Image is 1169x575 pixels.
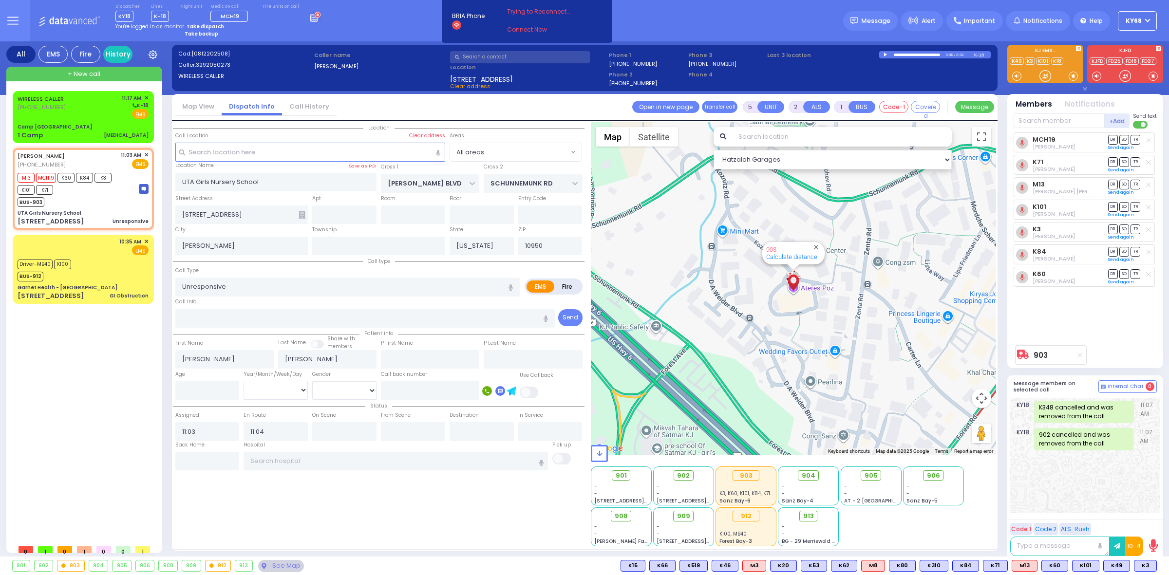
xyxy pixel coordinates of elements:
button: Members [1016,99,1052,110]
label: [PHONE_NUMBER] [688,60,736,67]
a: K101 [1033,203,1046,210]
a: Open in new page [632,101,699,113]
div: Garnet Health - [GEOGRAPHIC_DATA] [18,284,117,291]
span: TR [1131,180,1140,189]
div: Camp [GEOGRAPHIC_DATA] [18,123,92,130]
span: 905 [865,471,878,481]
label: Call Location [175,132,208,140]
button: Notifications [1065,99,1115,110]
a: M13 [1033,181,1045,188]
span: Alert [922,17,936,25]
label: WIRELESS CALLER [178,72,311,80]
div: BLS [621,560,645,572]
span: SO [1119,157,1129,167]
a: K71 [1033,158,1043,166]
div: BLS [889,560,916,572]
a: K101 [1036,57,1050,65]
span: TR [1131,224,1140,234]
label: Caller name [314,51,447,59]
span: K-18 [151,11,169,22]
span: - [782,482,785,490]
label: Location [450,63,605,72]
span: Call type [363,258,395,265]
span: Patient info [359,330,398,337]
span: Isaac Ekstein [1033,166,1075,173]
span: - [782,523,785,530]
span: K84 [76,173,93,183]
a: Send again [1108,257,1134,262]
input: Search a contact [450,51,590,63]
span: - [844,482,847,490]
label: Use Callback [520,371,553,379]
span: 0 [57,546,72,553]
span: Sanz Bay-4 [782,497,813,504]
a: Send again [1108,167,1134,173]
div: ALS KJ [861,560,885,572]
span: 0 [96,546,111,553]
span: Internal Chat [1108,383,1144,390]
div: 909 [182,560,201,571]
div: [STREET_ADDRESS] [18,291,84,301]
span: Phone 4 [688,71,764,79]
span: Sanz Bay-5 [906,497,938,504]
span: ky68 [1126,17,1142,25]
a: K84 [1033,248,1046,255]
img: Google [593,442,625,455]
a: 903 [1034,352,1048,359]
span: BUS-912 [18,272,43,281]
div: 0:32 [956,49,964,60]
span: 901 [616,471,627,481]
span: Shmiel Hoffman [1033,278,1075,285]
div: K348 cancelled and was removed from the call [1034,401,1134,423]
input: Search hospital [244,452,548,470]
div: Unresponsive [113,218,149,225]
span: K-18 [131,102,149,109]
span: DR [1108,202,1118,211]
span: K101 [18,185,35,195]
span: 904 [802,471,815,481]
label: Destination [450,411,479,419]
span: [PHONE_NUMBER] [18,103,66,111]
label: [PHONE_NUMBER] [609,60,657,67]
span: Help [1090,17,1103,25]
span: M13 [18,173,35,183]
button: Code-1 [879,101,908,113]
span: All areas [450,143,583,161]
span: Shlomo Appel [1033,210,1075,218]
span: DR [1108,135,1118,144]
div: BLS [983,560,1008,572]
span: Phone 3 [688,51,764,59]
div: 1 Camp [18,130,43,140]
label: First Name [175,339,203,347]
label: Street Address [175,195,213,203]
span: ✕ [144,94,149,102]
span: - [906,490,909,497]
img: message.svg [850,17,858,24]
label: City [175,226,186,234]
span: - [906,482,909,490]
span: 908 [615,511,628,521]
div: 903 [733,470,759,481]
span: Message [861,16,890,26]
span: 3292050273 [196,61,230,69]
span: SO [1119,135,1129,144]
label: Assigned [175,411,199,419]
div: 0:00 [945,49,954,60]
div: UTA Girls Nursery School [18,209,81,217]
label: Call Type [175,267,199,275]
span: MCH19 [221,12,239,20]
span: K71 [36,185,53,195]
button: Send [558,309,583,326]
span: TR [1131,247,1140,256]
span: ✕ [144,238,149,246]
span: - [782,490,785,497]
span: 913 [803,511,814,521]
div: 908 [159,560,177,571]
span: 11:07 AM [1140,401,1155,423]
span: K3 [94,173,112,183]
label: Entry Code [518,195,546,203]
span: Notifications [1023,17,1062,25]
div: BLS [1103,560,1130,572]
span: 1 [77,546,92,553]
label: Call back number [381,371,427,378]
